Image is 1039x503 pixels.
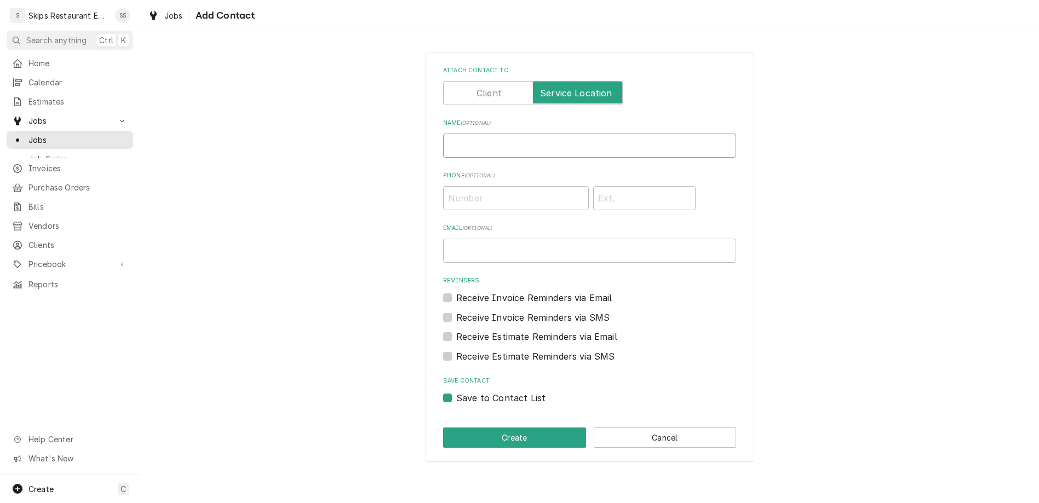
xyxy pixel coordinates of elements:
[120,483,126,495] span: C
[443,427,736,448] div: Button Group
[456,330,617,343] label: Receive Estimate Reminders via Email
[7,92,133,111] a: Estimates
[443,224,736,263] div: Email
[28,134,128,146] span: Jobs
[28,96,128,107] span: Estimates
[7,275,133,293] a: Reports
[28,220,128,232] span: Vendors
[594,427,737,448] button: Cancel
[456,391,546,404] label: Save to Contact List
[443,186,589,210] input: Number
[7,178,133,196] a: Purchase Orders
[443,377,736,404] div: Ephemeral Contact
[464,172,495,178] span: ( optional )
[7,159,133,177] a: Invoices
[28,453,127,464] span: What's New
[7,236,133,254] a: Clients
[28,115,111,126] span: Jobs
[7,255,133,273] a: Go to Pricebook
[7,198,133,216] a: Bills
[28,163,128,174] span: Invoices
[443,276,736,285] label: Reminders
[7,112,133,130] a: Go to Jobs
[7,54,133,72] a: Home
[461,120,491,126] span: ( optional )
[443,276,736,304] div: Reminders
[28,57,128,69] span: Home
[443,171,736,180] label: Phone
[99,34,113,46] span: Ctrl
[192,8,255,23] span: Add Contact
[7,449,133,467] a: Go to What's New
[7,430,133,448] a: Go to Help Center
[26,34,87,46] span: Search anything
[7,131,133,149] a: Jobs
[443,66,736,105] div: Attach contact to
[28,258,111,270] span: Pricebook
[121,34,126,46] span: K
[443,119,736,128] label: Name
[28,484,54,494] span: Create
[164,10,183,21] span: Jobs
[456,311,610,324] label: Receive Invoice Reminders via SMS
[28,201,128,212] span: Bills
[28,182,128,193] span: Purchase Orders
[443,119,736,158] div: Name
[443,427,586,448] button: Create
[7,73,133,91] a: Calendar
[456,350,615,363] label: Receive Estimate Reminders via SMS
[7,31,133,50] button: Search anythingCtrlK
[443,66,736,75] label: Attach contact to
[443,171,736,210] div: Phone
[7,150,133,168] a: Job Series
[462,225,493,231] span: ( optional )
[143,7,187,25] a: Jobs
[115,8,130,23] div: Shan Skipper's Avatar
[426,53,754,462] div: Contact Create/Update
[443,66,736,404] div: Contact Edit Form
[28,77,128,88] span: Calendar
[456,291,612,304] label: Receive Invoice Reminders via Email
[593,186,696,210] input: Ext.
[443,224,736,233] label: Email
[28,10,109,21] div: Skips Restaurant Equipment
[28,279,128,290] span: Reports
[10,8,25,23] div: S
[28,153,128,165] span: Job Series
[28,433,127,445] span: Help Center
[28,239,128,251] span: Clients
[443,377,736,385] label: Save Contact
[115,8,130,23] div: SS
[7,217,133,235] a: Vendors
[443,427,736,448] div: Button Group Row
